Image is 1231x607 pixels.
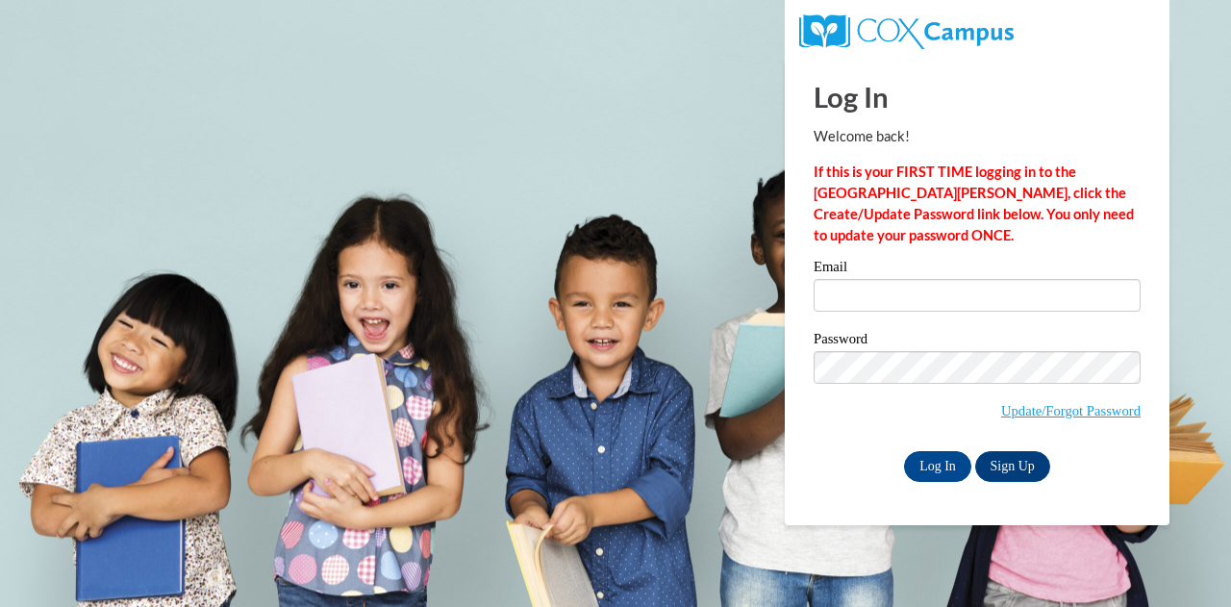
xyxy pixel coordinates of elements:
label: Email [814,260,1141,279]
a: Update/Forgot Password [1001,403,1141,418]
h1: Log In [814,77,1141,116]
label: Password [814,332,1141,351]
a: COX Campus [799,22,1014,38]
strong: If this is your FIRST TIME logging in to the [GEOGRAPHIC_DATA][PERSON_NAME], click the Create/Upd... [814,164,1134,243]
a: Sign Up [975,451,1050,482]
input: Log In [904,451,971,482]
img: COX Campus [799,14,1014,49]
p: Welcome back! [814,126,1141,147]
